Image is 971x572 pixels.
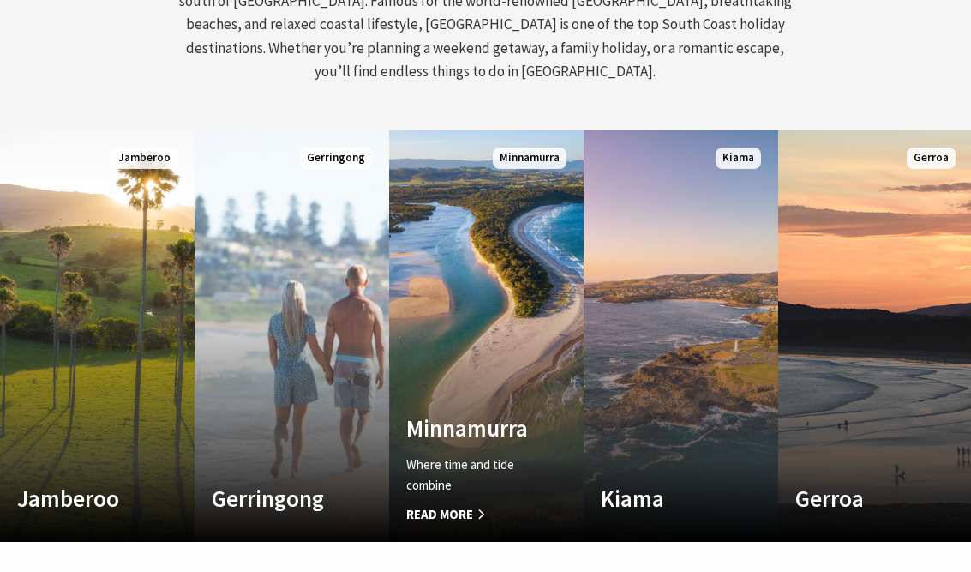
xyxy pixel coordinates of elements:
[907,148,956,169] span: Gerroa
[601,525,732,566] p: Where the sea makes a noise
[111,148,177,169] span: Jamberoo
[212,485,343,512] h4: Gerringong
[493,148,566,169] span: Minnamurra
[795,485,926,512] h4: Gerroa
[716,148,761,169] span: Kiama
[300,148,372,169] span: Gerringong
[601,485,732,512] h4: Kiama
[406,455,537,496] p: Where time and tide combine
[195,130,389,542] a: Custom Image Used Gerringong Gerringong
[406,504,537,525] span: Read More
[584,130,778,542] a: Custom Image Used Kiama Where the sea makes a noise Kiama
[389,130,584,542] a: Custom Image Used Minnamurra Where time and tide combine Read More Minnamurra
[406,414,537,442] h4: Minnamurra
[17,485,148,512] h4: Jamberoo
